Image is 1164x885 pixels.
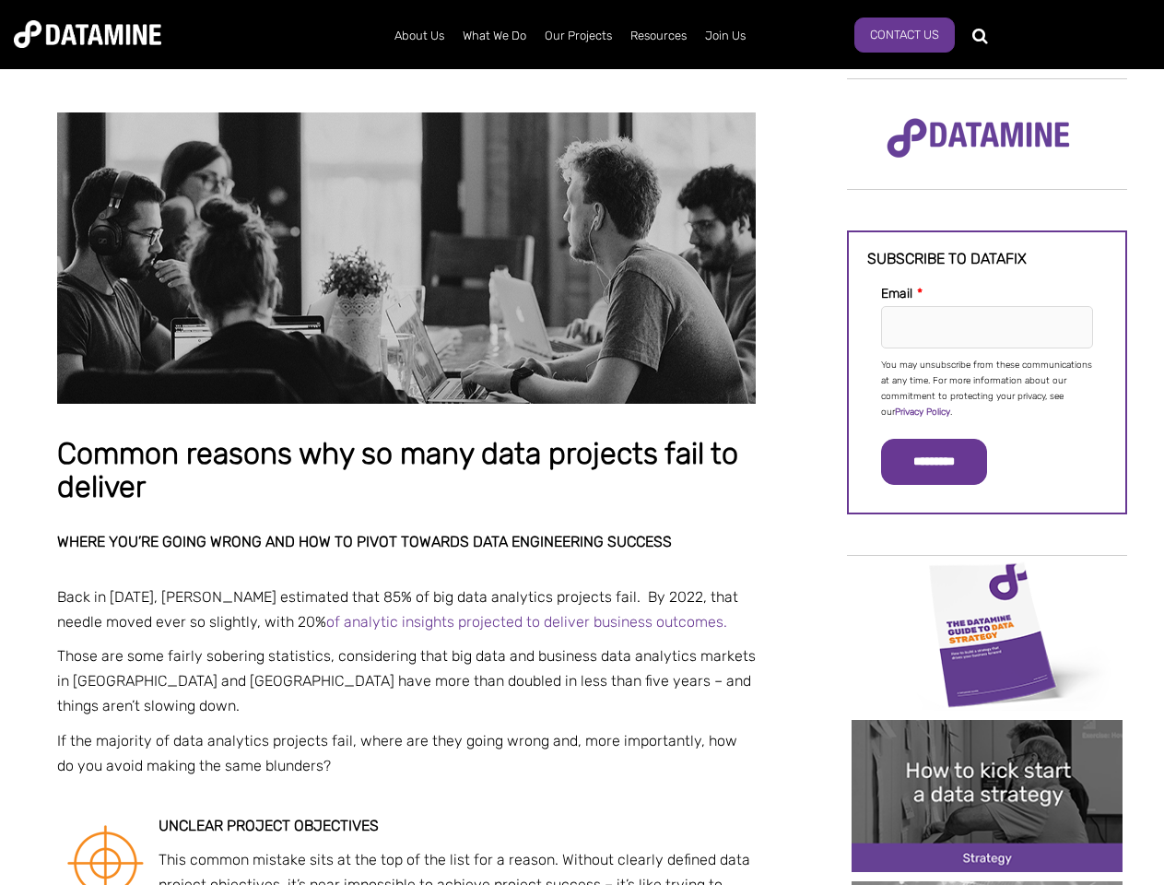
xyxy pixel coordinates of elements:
p: You may unsubscribe from these communications at any time. For more information about our commitm... [881,358,1093,420]
img: Datamine [14,20,161,48]
p: If the majority of data analytics projects fail, where are they going wrong and, more importantly... [57,728,756,778]
p: Back in [DATE], [PERSON_NAME] estimated that 85% of big data analytics projects fail. By 2022, th... [57,584,756,634]
img: Common reasons why so many data projects fail to deliver [57,112,756,404]
a: of analytic insights projected to deliver business outcomes. [326,613,727,631]
img: 20241212 How to kick start a data strategy-2 [852,720,1123,872]
a: Contact Us [854,18,955,53]
a: Privacy Policy [895,407,950,418]
img: Datamine Logo No Strapline - Purple [875,106,1082,171]
a: Our Projects [535,12,621,60]
a: Resources [621,12,696,60]
p: Those are some fairly sobering statistics, considering that big data and business data analytics ... [57,643,756,719]
h2: Where you’re going wrong and how to pivot towards data engineering success [57,534,756,550]
h1: Common reasons why so many data projects fail to deliver [57,438,756,503]
a: About Us [385,12,453,60]
strong: Unclear project objectives [159,817,379,834]
img: Data Strategy Cover thumbnail [852,558,1123,710]
h3: Subscribe to datafix [867,251,1107,267]
a: What We Do [453,12,535,60]
span: Email [881,286,912,301]
a: Join Us [696,12,755,60]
